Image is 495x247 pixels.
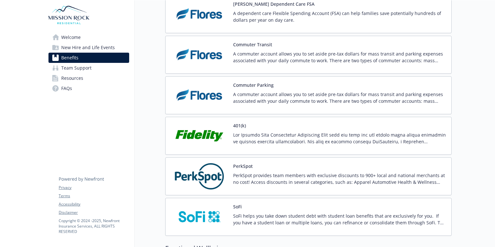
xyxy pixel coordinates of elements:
a: Team Support [48,63,129,73]
button: SoFi [233,203,242,210]
a: Benefits [48,53,129,63]
p: Lor Ipsumdo Sita Consectetur Adipiscing Elit sedd eiu temp inc utl etdolo magna aliqua enimadmin ... [233,131,446,145]
button: PerkSpot [233,163,253,169]
a: Terms [59,193,129,199]
span: FAQs [61,83,72,94]
p: A commuter account allows you to set aside pre-tax dollars for mass transit and parking expenses ... [233,91,446,104]
span: Welcome [61,32,81,42]
button: [PERSON_NAME] Dependent Care FSA [233,1,314,7]
a: Accessibility [59,201,129,207]
p: PerkSpot provides team members with exclusive discounts to 900+ local and national merchants at n... [233,172,446,185]
p: Copyright © 2024 - 2025 , Newfront Insurance Services, ALL RIGHTS RESERVED [59,218,129,234]
p: A dependent care Flexible Spending Account (FSA) can help families save potentially hundreds of d... [233,10,446,23]
p: SoFi helps you take down student debt with student loan benefits that are exclusively for you. If... [233,213,446,226]
a: Privacy [59,185,129,191]
span: Resources [61,73,83,83]
a: Disclaimer [59,210,129,215]
img: Fidelity Investments carrier logo [171,122,228,149]
span: New Hire and Life Events [61,42,115,53]
a: New Hire and Life Events [48,42,129,53]
img: Flores and Associates carrier logo [171,1,228,28]
img: SoFi carrier logo [171,203,228,230]
a: FAQs [48,83,129,94]
button: Commuter Transit [233,41,272,48]
span: Team Support [61,63,92,73]
img: PerkSpot carrier logo [171,163,228,190]
a: Resources [48,73,129,83]
img: Flores and Associates carrier logo [171,41,228,68]
img: Flores and Associates carrier logo [171,82,228,109]
button: Commuter Parking [233,82,274,88]
a: Welcome [48,32,129,42]
p: A commuter account allows you to set aside pre-tax dollars for mass transit and parking expenses ... [233,50,446,64]
button: 401(k) [233,122,246,129]
span: Benefits [61,53,78,63]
